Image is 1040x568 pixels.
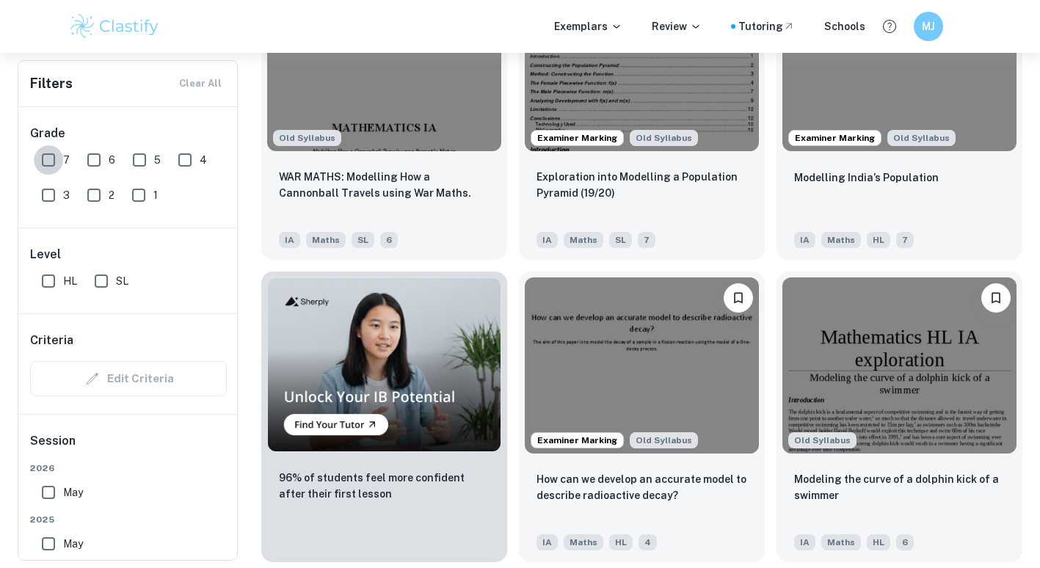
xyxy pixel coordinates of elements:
[630,130,698,146] div: Although this IA is written for the old math syllabus (last exam in November 2020), the current I...
[914,12,943,41] button: MJ
[782,277,1017,453] img: Maths IA example thumbnail: Modeling the curve of a dolphin kick of
[537,232,558,248] span: IA
[306,232,346,248] span: Maths
[63,152,70,168] span: 7
[279,470,490,502] p: 96% of students feel more confident after their first lesson
[630,432,698,448] div: Although this IA is written for the old math syllabus (last exam in November 2020), the current I...
[30,432,227,462] h6: Session
[896,534,914,550] span: 6
[609,534,633,550] span: HL
[63,536,83,552] span: May
[554,18,622,34] p: Exemplars
[531,131,623,145] span: Examiner Marking
[30,361,227,396] div: Criteria filters are unavailable when searching by topic
[609,232,632,248] span: SL
[867,534,890,550] span: HL
[794,471,1005,503] p: Modeling the curve of a dolphin kick of a swimmer
[68,12,161,41] img: Clastify logo
[564,232,603,248] span: Maths
[154,152,161,168] span: 5
[109,152,115,168] span: 6
[537,471,747,503] p: How can we develop an accurate model to describe radioactive decay?
[267,277,501,451] img: Thumbnail
[920,18,937,34] h6: MJ
[896,232,914,248] span: 7
[789,131,881,145] span: Examiner Marking
[821,232,861,248] span: Maths
[63,484,83,500] span: May
[738,18,795,34] a: Tutoring
[519,272,765,561] a: Examiner MarkingAlthough this IA is written for the old math syllabus (last exam in November 2020...
[63,273,77,289] span: HL
[794,232,815,248] span: IA
[525,277,759,453] img: Maths IA example thumbnail: How can we develop an accurate model to
[724,283,753,313] button: Bookmark
[639,534,657,550] span: 4
[877,14,902,39] button: Help and Feedback
[352,232,374,248] span: SL
[788,432,857,448] span: Old Syllabus
[537,169,747,201] p: Exploration into Modelling a Population Pyramid (19/20)
[821,534,861,550] span: Maths
[30,513,227,526] span: 2025
[30,462,227,475] span: 2026
[630,130,698,146] span: Old Syllabus
[273,130,341,146] div: Although this IA is written for the old math syllabus (last exam in November 2020), the current I...
[380,232,398,248] span: 6
[531,434,623,447] span: Examiner Marking
[30,332,73,349] h6: Criteria
[30,246,227,263] h6: Level
[638,232,655,248] span: 7
[273,130,341,146] span: Old Syllabus
[887,130,956,146] span: Old Syllabus
[867,232,890,248] span: HL
[630,432,698,448] span: Old Syllabus
[30,73,73,94] h6: Filters
[30,125,227,142] h6: Grade
[794,534,815,550] span: IA
[777,272,1022,561] a: Although this IA is written for the old math syllabus (last exam in November 2020), the current I...
[279,169,490,201] p: WAR MATHS: Modelling How a Cannonball Travels using War Maths.
[261,272,507,561] a: Thumbnail96% of students feel more confident after their first lesson
[63,187,70,203] span: 3
[109,187,114,203] span: 2
[564,534,603,550] span: Maths
[153,187,158,203] span: 1
[794,170,939,186] p: Modelling India’s Population
[788,432,857,448] div: Although this IA is written for the old math syllabus (last exam in November 2020), the current I...
[652,18,702,34] p: Review
[200,152,207,168] span: 4
[279,232,300,248] span: IA
[537,534,558,550] span: IA
[887,130,956,146] div: Although this IA is written for the old math syllabus (last exam in November 2020), the current I...
[981,283,1011,313] button: Bookmark
[116,273,128,289] span: SL
[824,18,865,34] a: Schools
